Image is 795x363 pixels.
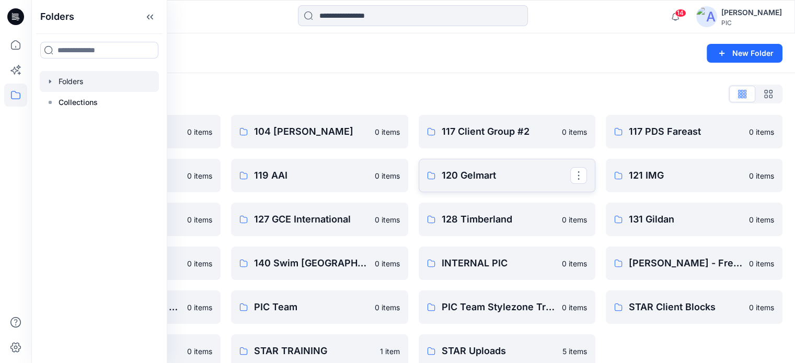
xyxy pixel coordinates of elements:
[187,258,212,269] p: 0 items
[696,6,717,27] img: avatar
[606,290,782,324] a: STAR Client Blocks0 items
[749,258,774,269] p: 0 items
[231,159,408,192] a: 119 AAI0 items
[187,170,212,181] p: 0 items
[254,300,368,314] p: PIC Team
[375,170,400,181] p: 0 items
[629,212,743,227] p: 131 Gildan
[629,124,743,139] p: 117 PDS Fareast
[721,19,782,27] div: PIC
[187,214,212,225] p: 0 items
[562,214,587,225] p: 0 items
[749,170,774,181] p: 0 items
[629,168,743,183] p: 121 IMG
[562,126,587,137] p: 0 items
[187,302,212,313] p: 0 items
[419,290,595,324] a: PIC Team Stylezone Training0 items
[629,300,743,314] p: STAR Client Blocks
[629,256,743,271] p: [PERSON_NAME] - Freelance
[606,115,782,148] a: 117 PDS Fareast0 items
[380,346,400,357] p: 1 item
[419,247,595,280] a: INTERNAL PIC0 items
[375,126,400,137] p: 0 items
[231,115,408,148] a: 104 [PERSON_NAME]0 items
[419,115,595,148] a: 117 Client Group #20 items
[442,212,556,227] p: 128 Timberland
[375,214,400,225] p: 0 items
[606,247,782,280] a: [PERSON_NAME] - Freelance0 items
[419,159,595,192] a: 120 Gelmart
[254,212,368,227] p: 127 GCE International
[606,203,782,236] a: 131 Gildan0 items
[442,256,556,271] p: INTERNAL PIC
[749,214,774,225] p: 0 items
[187,126,212,137] p: 0 items
[749,126,774,137] p: 0 items
[562,346,587,357] p: 5 items
[675,9,686,17] span: 14
[187,346,212,357] p: 0 items
[231,247,408,280] a: 140 Swim [GEOGRAPHIC_DATA]0 items
[254,344,373,358] p: STAR TRAINING
[442,344,556,358] p: STAR Uploads
[254,124,368,139] p: 104 [PERSON_NAME]
[59,96,98,109] p: Collections
[442,300,556,314] p: PIC Team Stylezone Training
[231,203,408,236] a: 127 GCE International0 items
[231,290,408,324] a: PIC Team0 items
[254,256,368,271] p: 140 Swim [GEOGRAPHIC_DATA]
[375,258,400,269] p: 0 items
[707,44,782,63] button: New Folder
[562,258,587,269] p: 0 items
[749,302,774,313] p: 0 items
[254,168,368,183] p: 119 AAI
[419,203,595,236] a: 128 Timberland0 items
[442,168,570,183] p: 120 Gelmart
[606,159,782,192] a: 121 IMG0 items
[442,124,556,139] p: 117 Client Group #2
[375,302,400,313] p: 0 items
[562,302,587,313] p: 0 items
[721,6,782,19] div: [PERSON_NAME]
